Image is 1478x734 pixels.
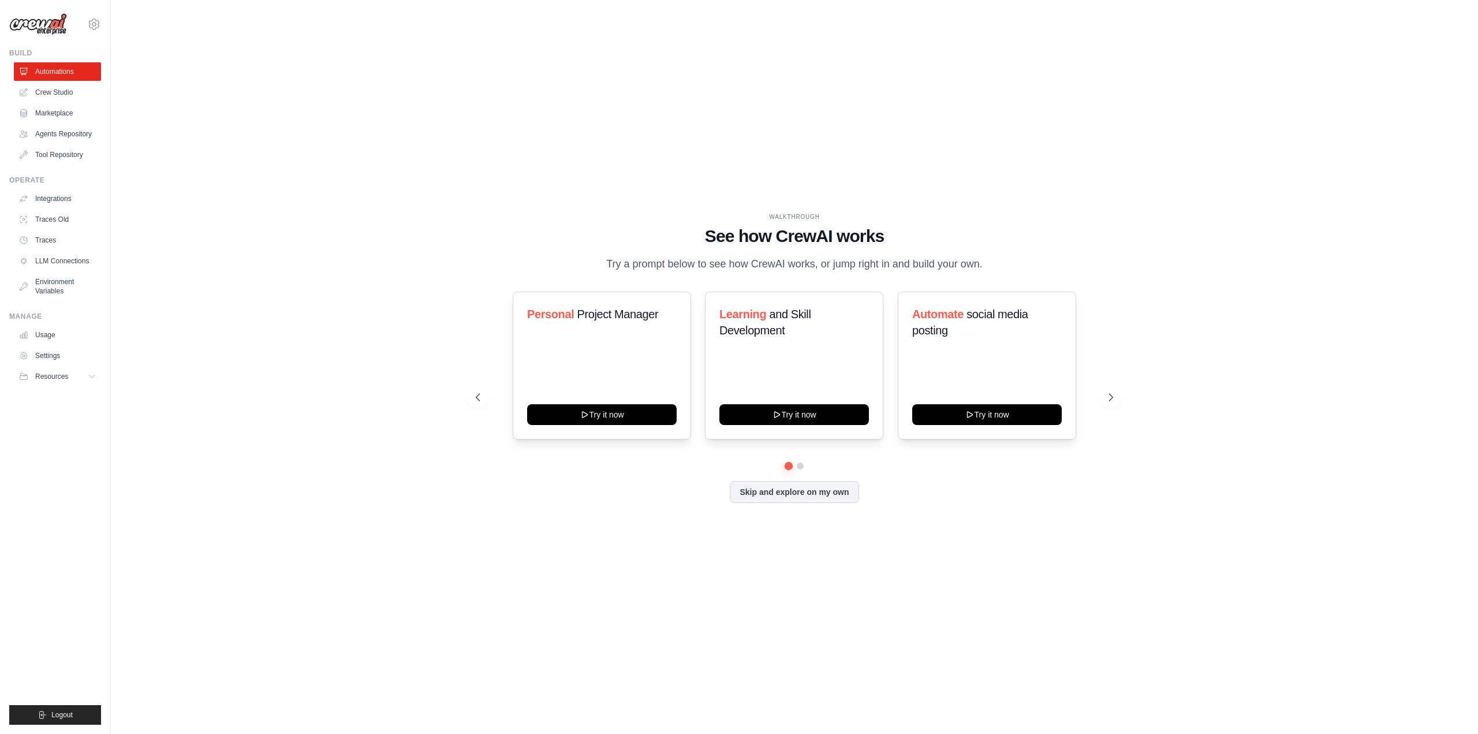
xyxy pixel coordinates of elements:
span: Project Manager [577,308,658,321]
a: Usage [14,326,101,344]
span: Personal [527,308,574,321]
h1: See how CrewAI works [476,226,1113,247]
a: Automations [14,62,101,81]
a: Crew Studio [14,83,101,102]
button: Skip and explore on my own [730,481,859,503]
a: Settings [14,346,101,365]
span: Learning [719,308,766,321]
img: Logo [9,13,67,35]
a: Environment Variables [14,273,101,300]
p: Try a prompt below to see how CrewAI works, or jump right in and build your own. [600,256,988,273]
a: Marketplace [14,104,101,122]
a: Traces Old [14,210,101,229]
div: WALKTHROUGH [476,213,1113,221]
a: LLM Connections [14,252,101,270]
button: Try it now [912,404,1062,425]
button: Logout [9,705,101,725]
button: Try it now [527,404,677,425]
span: and Skill Development [719,308,811,337]
div: Operate [9,176,101,185]
span: Logout [51,710,73,720]
a: Traces [14,231,101,249]
span: social media posting [912,308,1028,337]
button: Try it now [719,404,869,425]
button: Resources [14,367,101,386]
span: Automate [912,308,964,321]
span: Resources [35,372,68,381]
a: Tool Repository [14,146,101,164]
div: Manage [9,312,101,321]
div: Build [9,49,101,58]
a: Integrations [14,189,101,208]
a: Agents Repository [14,125,101,143]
